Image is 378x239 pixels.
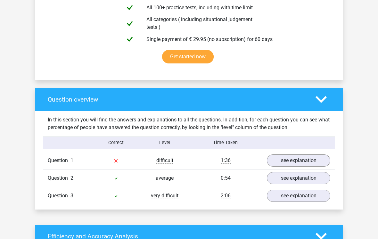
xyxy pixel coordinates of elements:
[221,157,231,164] span: 1:36
[151,193,178,199] span: very difficult
[267,172,330,184] a: see explanation
[43,116,335,131] div: In this section you will find the answers and explanations to all the questions. In addition, for...
[140,139,189,146] div: Level
[70,175,73,181] span: 2
[221,175,231,181] span: 0:54
[70,157,73,163] span: 1
[92,139,141,146] div: Correct
[48,157,70,164] span: Question
[48,174,70,182] span: Question
[162,50,214,63] a: Get started now
[156,175,174,181] span: average
[189,139,262,146] div: Time Taken
[48,96,306,103] h4: Question overview
[267,190,330,202] a: see explanation
[70,193,73,199] span: 3
[48,192,70,200] span: Question
[221,193,231,199] span: 2:06
[156,157,173,164] span: difficult
[267,154,330,167] a: see explanation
